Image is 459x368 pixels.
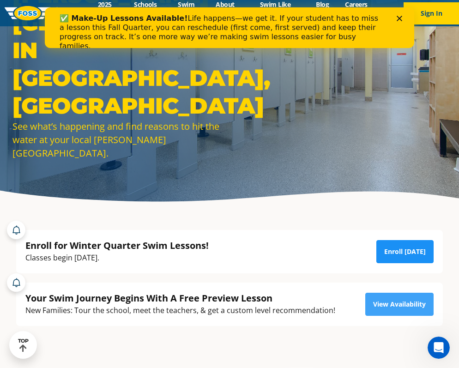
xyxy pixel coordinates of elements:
[352,8,361,14] div: Close
[15,6,340,43] div: Life happens—we get it. If your student has to miss a lesson this Fall Quarter, you can reschedul...
[25,252,209,264] div: Classes begin [DATE].
[12,120,225,160] div: See what’s happening and find reasons to hit the water at your local [PERSON_NAME][GEOGRAPHIC_DATA].
[15,6,143,15] b: ✅ Make-Up Lessons Available!
[376,240,434,263] a: Enroll [DATE]
[25,304,335,317] div: New Families: Tour the school, meet the teachers, & get a custom level recommendation!
[18,338,29,352] div: TOP
[365,293,434,316] a: View Availability
[428,337,450,359] iframe: Intercom live chat
[25,239,209,252] div: Enroll for Winter Quarter Swim Lessons!
[45,7,414,48] iframe: Intercom live chat banner
[25,292,335,304] div: Your Swim Journey Begins With A Free Preview Lesson
[5,6,84,20] img: FOSS Swim School Logo
[404,2,459,24] button: Sign In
